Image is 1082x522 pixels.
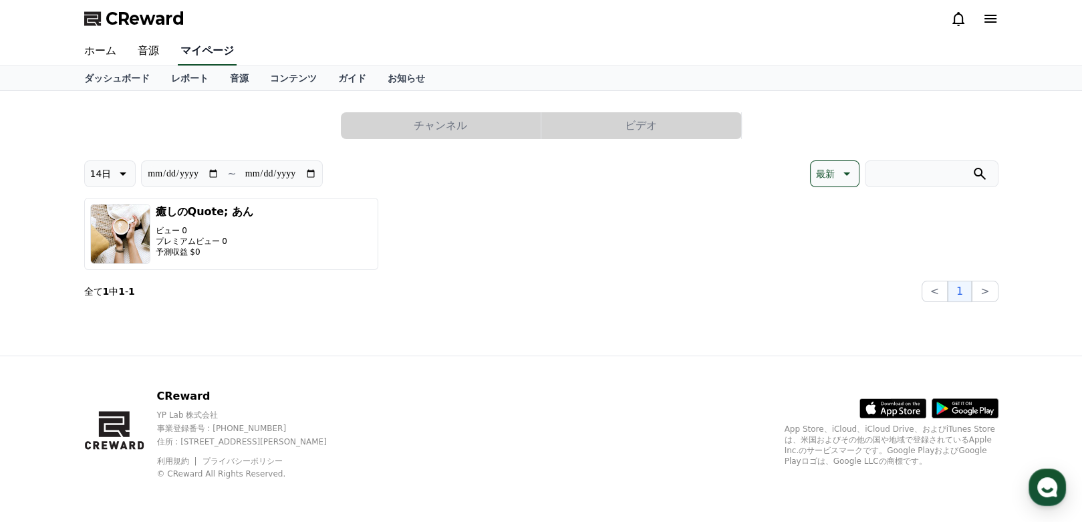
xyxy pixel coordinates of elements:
p: 予測収益 $0 [156,247,253,257]
a: ガイド [327,66,377,90]
strong: 1 [128,286,135,297]
p: CReward [156,388,350,404]
button: チャンネル [341,112,541,139]
p: 最新 [816,164,835,183]
button: ビデオ [541,112,741,139]
button: 1 [948,281,972,302]
a: プライバシーポリシー [202,456,283,466]
p: 全て 中 - [84,285,135,298]
span: Home [34,431,57,442]
a: 利用規約 [156,456,198,466]
a: コンテンツ [259,66,327,90]
a: ダッシュボード [74,66,160,90]
a: ホーム [74,37,127,66]
a: Home [4,411,88,444]
button: 癒しのQuote; あん ビュー 0 プレミアムビュー 0 予測収益 $0 [84,198,378,270]
a: マイページ [178,37,237,66]
p: App Store、iCloud、iCloud Drive、およびiTunes Storeは、米国およびその他の国や地域で登録されているApple Inc.のサービスマークです。Google P... [785,424,998,467]
button: < [922,281,948,302]
p: ~ [227,166,236,182]
button: 14日 [84,160,136,187]
img: 癒しのQuote; あん [90,204,150,264]
a: レポート [160,66,219,90]
a: 音源 [219,66,259,90]
p: 住所 : [STREET_ADDRESS][PERSON_NAME] [156,436,350,447]
strong: 1 [103,286,110,297]
p: 事業登録番号 : [PHONE_NUMBER] [156,423,350,434]
a: お知らせ [377,66,436,90]
p: YP Lab 株式会社 [156,410,350,420]
p: © CReward All Rights Reserved. [156,469,350,479]
span: Settings [198,431,231,442]
p: 14日 [90,164,112,183]
p: ビュー 0 [156,225,253,236]
a: Messages [88,411,172,444]
button: > [972,281,998,302]
button: 最新 [810,160,859,187]
strong: 1 [118,286,125,297]
p: プレミアムビュー 0 [156,236,253,247]
a: ビデオ [541,112,742,139]
a: 音源 [127,37,170,66]
a: CReward [84,8,184,29]
h3: 癒しのQuote; あん [156,204,253,220]
span: CReward [106,8,184,29]
span: Messages [111,432,150,442]
a: Settings [172,411,257,444]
